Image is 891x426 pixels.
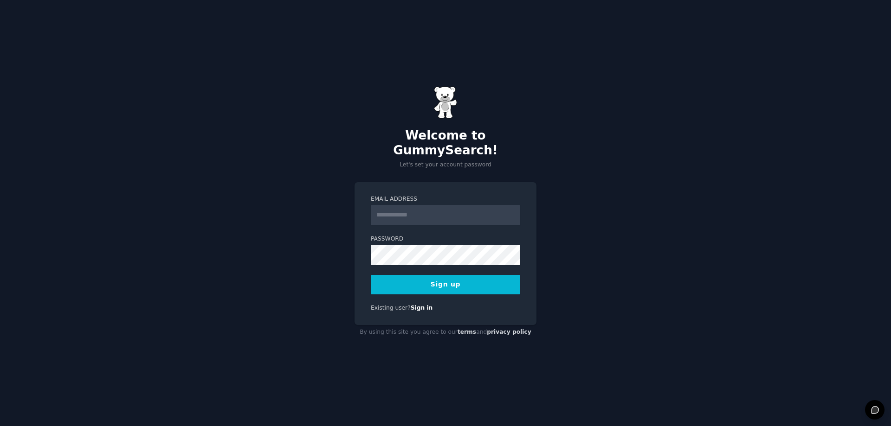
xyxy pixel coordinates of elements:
a: Sign in [411,305,433,311]
img: Gummy Bear [434,86,457,119]
h2: Welcome to GummySearch! [355,128,536,158]
label: Email Address [371,195,520,203]
span: Existing user? [371,305,411,311]
label: Password [371,235,520,243]
a: terms [458,329,476,335]
a: privacy policy [487,329,531,335]
p: Let's set your account password [355,161,536,169]
div: By using this site you agree to our and [355,325,536,340]
button: Sign up [371,275,520,294]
